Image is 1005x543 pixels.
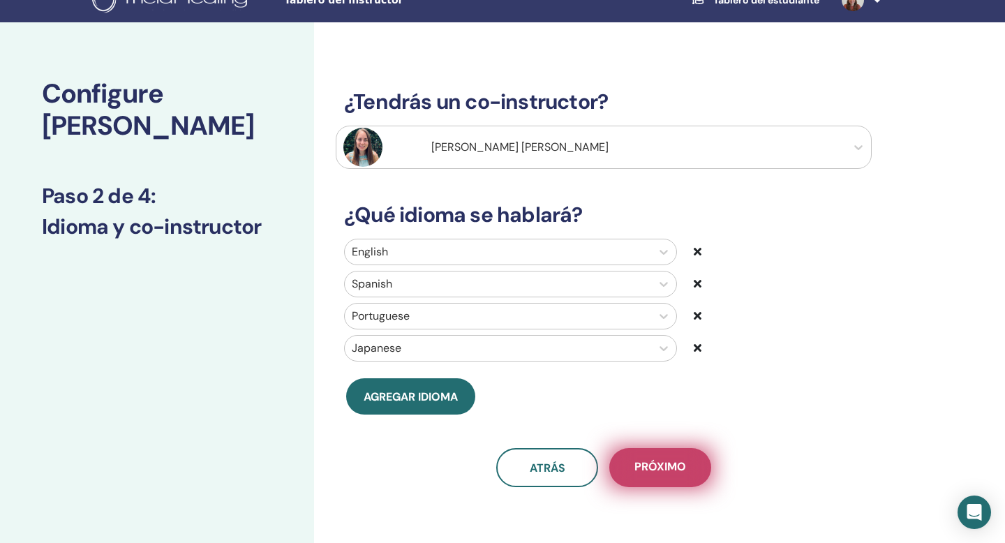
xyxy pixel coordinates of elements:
[634,459,686,477] span: próximo
[496,448,598,487] button: atrás
[609,448,711,487] button: próximo
[42,78,272,142] h2: Configure [PERSON_NAME]
[42,184,272,209] h3: Paso 2 de 4 :
[364,389,458,404] span: Agregar idioma
[42,214,272,239] h3: Idioma y co-instructor
[336,202,872,228] h3: ¿Qué idioma se hablará?
[343,128,382,167] img: default.jpg
[346,378,475,415] button: Agregar idioma
[336,89,872,114] h3: ¿Tendrás un co-instructor?
[958,496,991,529] div: Open Intercom Messenger
[431,140,609,154] span: [PERSON_NAME] [PERSON_NAME]
[530,461,565,475] span: atrás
